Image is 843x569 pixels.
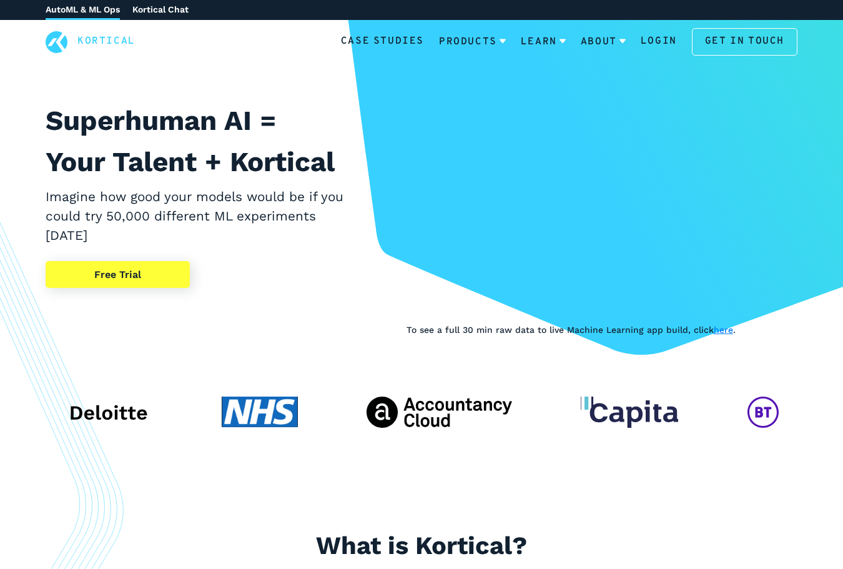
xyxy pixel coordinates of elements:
a: Kortical [77,34,136,50]
a: Get in touch [692,28,797,56]
img: Capita client logo [581,397,678,428]
a: Products [439,26,506,58]
h2: Imagine how good your models would be if you could try 50,000 different ML experiments [DATE] [46,187,347,246]
a: Case Studies [341,34,424,50]
a: Learn [521,26,566,58]
h1: Superhuman AI = Your Talent + Kortical [46,100,347,182]
img: BT Global Services client logo [747,397,779,428]
a: Login [641,34,677,50]
a: About [581,26,626,58]
p: To see a full 30 min raw data to live Machine Learning app build, click . [407,323,797,337]
img: NHS client logo [222,397,298,428]
iframe: YouTube video player [407,100,797,320]
a: here [714,325,733,335]
img: The Accountancy Cloud client logo [367,397,512,428]
img: Deloitte client logo [64,397,152,428]
h2: What is Kortical? [109,527,734,565]
a: Free Trial [46,261,190,289]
